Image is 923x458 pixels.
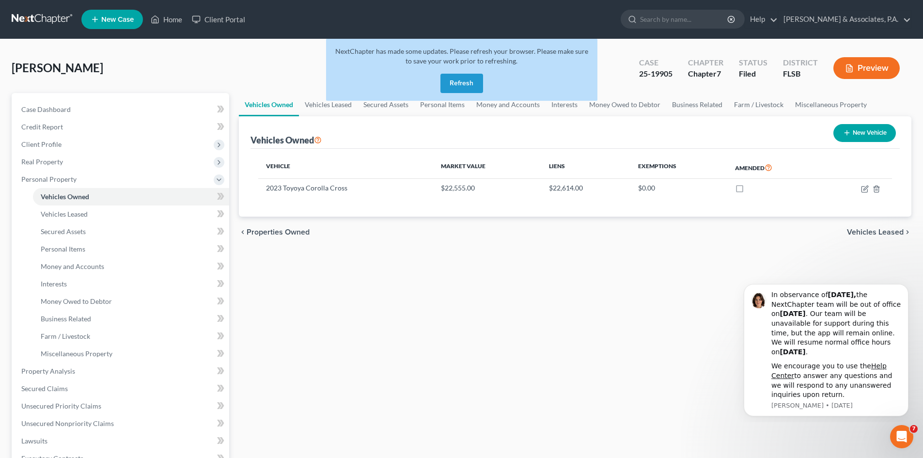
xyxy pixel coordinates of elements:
a: Personal Items [33,240,229,258]
a: Farm / Livestock [728,93,789,116]
div: Chapter [688,57,723,68]
span: Vehicles Leased [41,210,88,218]
span: Money and Accounts [41,262,104,270]
td: $22,614.00 [541,179,630,197]
div: Vehicles Owned [250,134,322,146]
span: 7 [910,425,918,433]
a: Case Dashboard [14,101,229,118]
span: Credit Report [21,123,63,131]
a: Vehicles Owned [239,93,299,116]
i: chevron_left [239,228,247,236]
span: Property Analysis [21,367,75,375]
span: Case Dashboard [21,105,71,113]
div: Status [739,57,767,68]
div: 25-19905 [639,68,673,79]
input: Search by name... [640,10,729,28]
a: Home [146,11,187,28]
a: Business Related [33,310,229,328]
a: Interests [33,275,229,293]
a: Vehicles Leased [33,205,229,223]
span: Unsecured Nonpriority Claims [21,419,114,427]
button: Preview [833,57,900,79]
td: $22,555.00 [433,179,541,197]
th: Vehicle [258,157,433,179]
a: Money Owed to Debtor [33,293,229,310]
span: Properties Owned [247,228,310,236]
button: Refresh [440,74,483,93]
span: Miscellaneous Property [41,349,112,358]
span: Client Profile [21,140,62,148]
span: Vehicles Owned [41,192,89,201]
div: Filed [739,68,767,79]
span: Money Owed to Debtor [41,297,112,305]
span: Personal Property [21,175,77,183]
a: Farm / Livestock [33,328,229,345]
span: New Case [101,16,134,23]
a: Lawsuits [14,432,229,450]
a: Credit Report [14,118,229,136]
a: Secured Claims [14,380,229,397]
span: Interests [41,280,67,288]
span: [PERSON_NAME] [12,61,103,75]
a: Business Related [666,93,728,116]
a: Vehicles Owned [33,188,229,205]
a: Vehicles Leased [299,93,358,116]
span: Secured Claims [21,384,68,393]
div: FLSB [783,68,818,79]
a: [PERSON_NAME] & Associates, P.A. [779,11,911,28]
th: Liens [541,157,630,179]
a: Money Owed to Debtor [583,93,666,116]
iframe: Intercom notifications message [729,275,923,422]
span: Farm / Livestock [41,332,90,340]
a: Help [745,11,778,28]
a: Money and Accounts [33,258,229,275]
span: NextChapter has made some updates. Please refresh your browser. Please make sure to save your wor... [335,47,588,65]
a: Property Analysis [14,363,229,380]
iframe: Intercom live chat [890,425,913,448]
span: Lawsuits [21,437,47,445]
span: Personal Items [41,245,85,253]
span: Vehicles Leased [847,228,904,236]
a: Miscellaneous Property [33,345,229,363]
th: Amended [727,157,822,179]
div: Chapter [688,68,723,79]
a: Client Portal [187,11,250,28]
button: Vehicles Leased chevron_right [847,228,911,236]
span: Secured Assets [41,227,86,236]
button: chevron_left Properties Owned [239,228,310,236]
a: Miscellaneous Property [789,93,873,116]
span: Real Property [21,158,63,166]
td: $0.00 [630,179,727,197]
span: Unsecured Priority Claims [21,402,101,410]
a: Unsecured Nonpriority Claims [14,415,229,432]
a: Secured Assets [33,223,229,240]
a: Unsecured Priority Claims [14,397,229,415]
button: New Vehicle [833,124,896,142]
span: 7 [717,69,721,78]
div: District [783,57,818,68]
td: 2023 Toyoya Corolla Cross [258,179,433,197]
th: Exemptions [630,157,727,179]
div: Case [639,57,673,68]
i: chevron_right [904,228,911,236]
th: Market Value [433,157,541,179]
span: Business Related [41,315,91,323]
